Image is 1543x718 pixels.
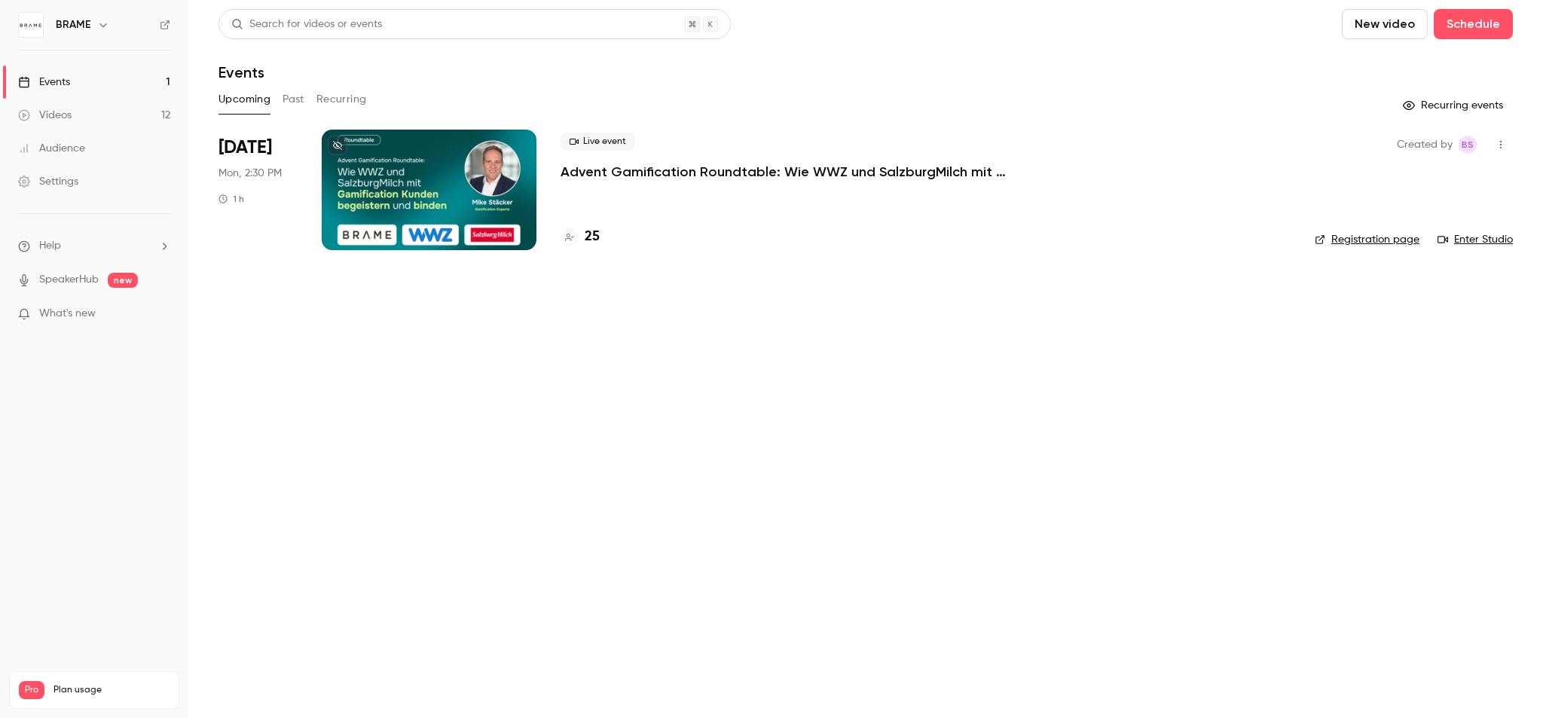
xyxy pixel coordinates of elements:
[585,227,600,247] h4: 25
[39,272,99,288] a: SpeakerHub
[218,87,270,112] button: Upcoming
[316,87,367,112] button: Recurring
[218,63,264,81] h1: Events
[1434,9,1513,39] button: Schedule
[18,108,72,123] div: Videos
[1459,136,1477,154] span: Braam Swart
[39,238,61,254] span: Help
[283,87,304,112] button: Past
[152,307,170,321] iframe: Noticeable Trigger
[218,136,272,160] span: [DATE]
[1397,136,1453,154] span: Created by
[1315,232,1419,247] a: Registration page
[19,681,44,699] span: Pro
[18,141,85,156] div: Audience
[18,174,78,189] div: Settings
[231,17,382,32] div: Search for videos or events
[19,13,43,37] img: BRAME
[218,193,244,205] div: 1 h
[218,166,282,181] span: Mon, 2:30 PM
[53,684,170,696] span: Plan usage
[1342,9,1428,39] button: New video
[561,133,635,151] span: Live event
[1462,136,1474,154] span: BS
[56,17,91,32] h6: BRAME
[18,75,70,90] div: Events
[561,227,600,247] a: 25
[1396,93,1513,118] button: Recurring events
[561,163,1013,181] a: Advent Gamification Roundtable: Wie WWZ und SalzburgMilch mit Gamification Kunden begeistern und ...
[108,273,138,288] span: new
[18,238,170,254] li: help-dropdown-opener
[39,306,96,322] span: What's new
[1438,232,1513,247] a: Enter Studio
[218,130,298,250] div: Sep 22 Mon, 2:30 PM (Europe/Berlin)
